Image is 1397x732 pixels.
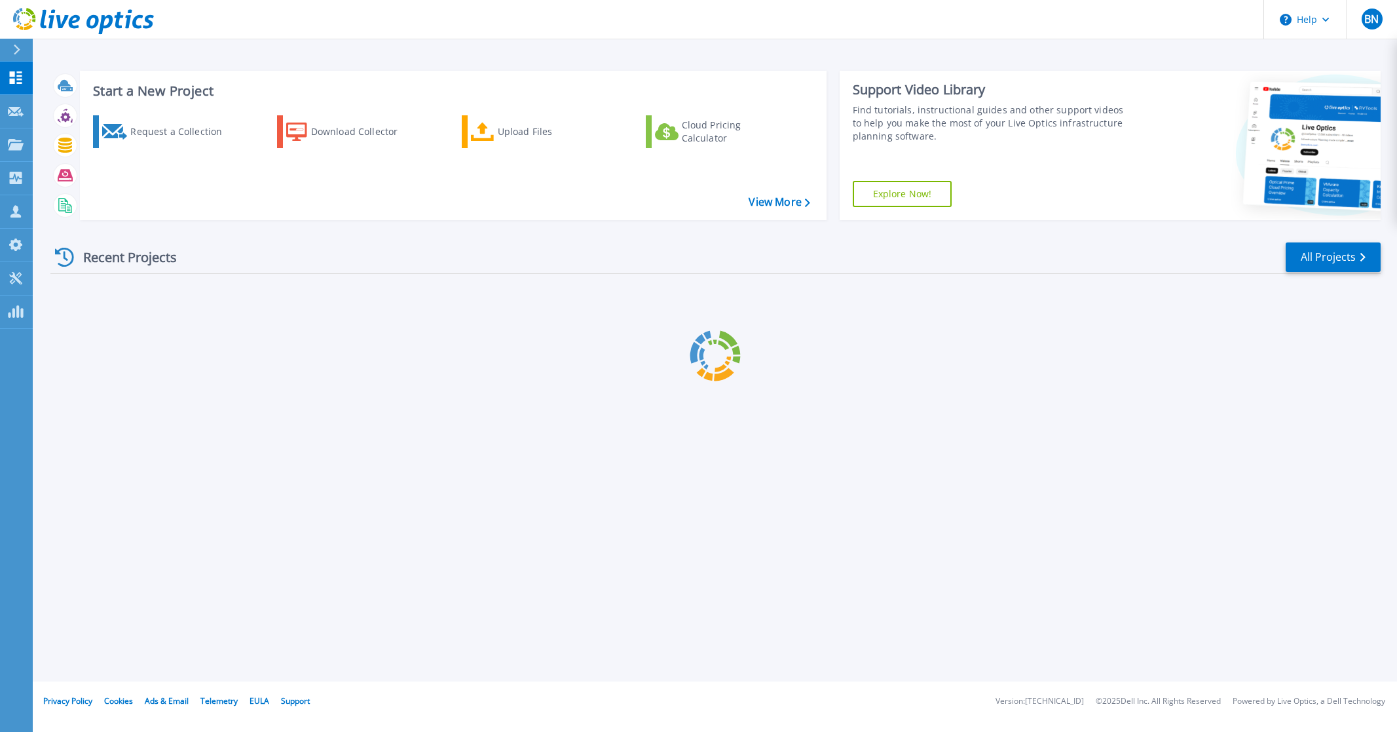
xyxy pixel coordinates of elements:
a: Support [281,695,310,706]
span: BN [1364,14,1379,24]
a: Upload Files [462,115,608,148]
a: Cloud Pricing Calculator [646,115,792,148]
a: View More [749,196,810,208]
a: Privacy Policy [43,695,92,706]
a: Cookies [104,695,133,706]
a: Explore Now! [853,181,952,207]
a: All Projects [1286,242,1381,272]
div: Upload Files [498,119,603,145]
a: Request a Collection [93,115,239,148]
div: Support Video Library [853,81,1130,98]
a: Ads & Email [145,695,189,706]
div: Request a Collection [130,119,235,145]
a: Telemetry [200,695,238,706]
a: Download Collector [277,115,423,148]
div: Recent Projects [50,241,195,273]
li: Version: [TECHNICAL_ID] [996,697,1084,706]
a: EULA [250,695,269,706]
div: Cloud Pricing Calculator [682,119,787,145]
li: © 2025 Dell Inc. All Rights Reserved [1096,697,1221,706]
li: Powered by Live Optics, a Dell Technology [1233,697,1385,706]
div: Find tutorials, instructional guides and other support videos to help you make the most of your L... [853,104,1130,143]
div: Download Collector [311,119,416,145]
h3: Start a New Project [93,84,810,98]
